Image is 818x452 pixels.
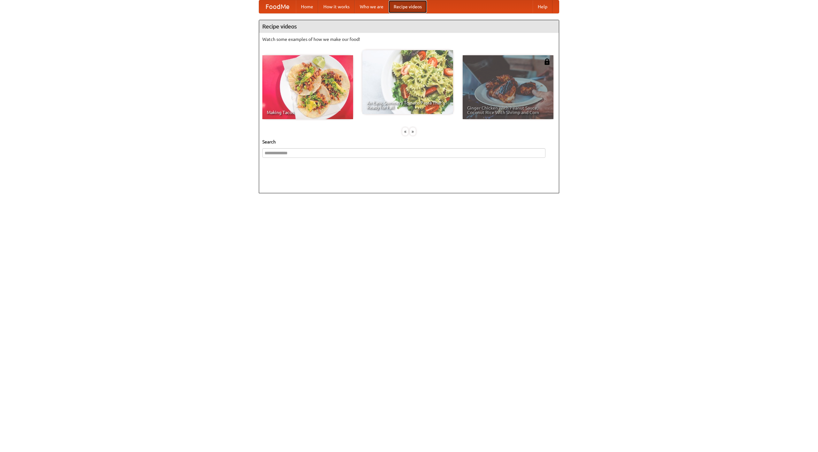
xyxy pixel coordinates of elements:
div: » [410,127,416,135]
a: An Easy, Summery Tomato Pasta That's Ready for Fall [362,50,453,114]
a: FoodMe [259,0,296,13]
h4: Recipe videos [259,20,559,33]
a: How it works [318,0,355,13]
img: 483408.png [544,58,550,65]
a: Home [296,0,318,13]
a: Making Tacos [262,55,353,119]
span: An Easy, Summery Tomato Pasta That's Ready for Fall [367,101,449,110]
span: Making Tacos [267,110,349,115]
a: Recipe videos [389,0,427,13]
p: Watch some examples of how we make our food! [262,36,556,42]
a: Help [533,0,552,13]
a: Who we are [355,0,389,13]
div: « [402,127,408,135]
h5: Search [262,139,556,145]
